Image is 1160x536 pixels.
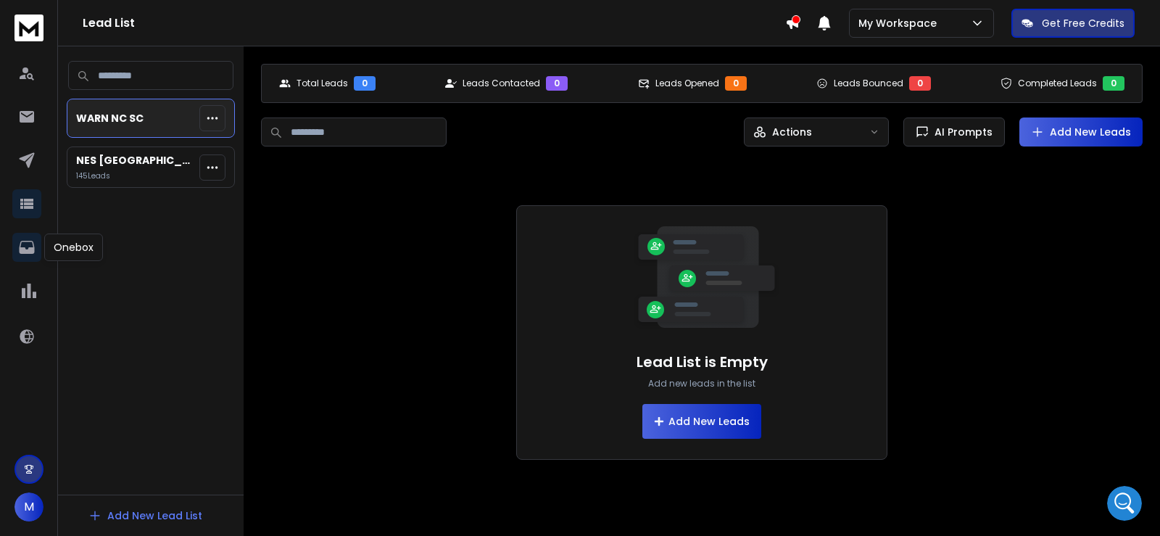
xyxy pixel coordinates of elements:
[642,404,761,439] button: Add New Leads
[1107,486,1142,521] iframe: Intercom live chat
[12,394,278,419] textarea: Message…
[77,501,214,530] button: Add New Lead List
[23,332,140,341] div: [PERSON_NAME] • 2m ago
[83,15,785,32] h1: Lead List
[1042,16,1124,30] p: Get Free Credits
[14,15,43,41] img: logo
[858,16,942,30] p: My Workspace
[297,78,348,89] p: Total Leads
[23,257,226,271] div: [PERSON_NAME]
[354,76,376,91] div: 0
[1019,117,1143,147] button: Add New Leads
[253,6,281,33] button: Home
[12,248,278,355] div: Raj says…
[725,76,747,91] div: 0
[903,117,1005,147] button: AI Prompts
[76,111,144,125] p: WARN NC SC
[249,419,272,442] button: Send a message…
[772,125,812,139] p: Actions
[1031,125,1131,139] a: Add New Leads
[69,424,80,436] button: Upload attachment
[12,355,278,403] div: Mike says…
[52,355,278,401] div: It says I get 30,000 Credits per month. Just trying to see what is what.
[12,62,278,110] div: Mike says…
[14,492,43,521] button: M
[44,234,103,261] div: Onebox
[648,378,755,389] p: Add new leads in the list
[52,62,278,108] div: I purchased Tier 3 at App Sumo. I will send a screenshot.
[12,248,238,329] div: [PERSON_NAME]I am asking for the screenshot where you are seeing that you are low on credits.[PER...
[1018,78,1097,89] p: Completed Leads
[70,18,174,33] p: Active in the last 15m
[22,424,34,436] button: Emoji picker
[12,110,278,248] div: Mike says…
[1103,76,1124,91] div: 0
[546,76,568,91] div: 0
[41,8,65,31] img: Profile image for Raj
[23,278,226,321] div: I am asking for the screenshot where you are seeing that you are low on credits.
[1011,9,1135,38] button: Get Free Credits
[64,364,267,392] div: It says I get 30,000 Credits per month. Just trying to see what is what.
[637,352,768,372] h1: Lead List is Empty
[463,78,540,89] p: Leads Contacted
[76,170,194,181] p: 145 Lead s
[655,78,719,89] p: Leads Opened
[834,78,903,89] p: Leads Bounced
[9,6,37,33] button: go back
[46,424,57,436] button: Gif picker
[76,153,194,168] p: NES [GEOGRAPHIC_DATA] [DATE] first email
[64,71,267,99] div: I purchased Tier 3 at App Sumo. I will send a screenshot.
[929,125,993,139] span: AI Prompts
[70,7,165,18] h1: [PERSON_NAME]
[909,76,931,91] div: 0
